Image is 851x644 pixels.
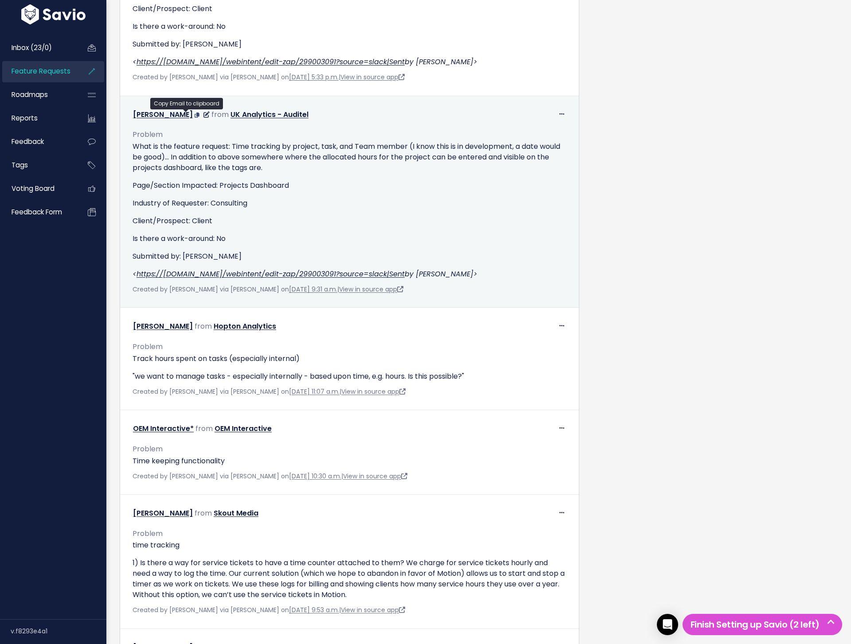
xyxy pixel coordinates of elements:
[133,180,566,191] p: Page/Section Impacted: Projects Dashboard
[340,73,405,81] a: View in source app
[150,98,223,109] div: Copy Email to clipboard
[341,605,405,614] a: View in source app
[2,155,74,175] a: Tags
[11,620,106,643] div: v.f8293e4a1
[339,285,403,294] a: View in source app
[19,4,88,24] img: logo-white.9d6f32f41409.svg
[133,251,566,262] p: Submitted by: [PERSON_NAME]
[12,90,48,99] span: Roadmaps
[133,472,407,481] span: Created by [PERSON_NAME] via [PERSON_NAME] on |
[133,371,566,382] p: "we want to manage tasks - especially internally - based upon time, e.g. hours. Is this possible?"
[211,109,229,120] span: from
[2,132,74,152] a: Feedback
[133,216,566,226] p: Client/Prospect: Client
[133,21,566,32] p: Is there a work-around: No
[12,113,38,123] span: Reports
[133,57,477,67] em: < by [PERSON_NAME]>
[2,108,74,128] a: Reports
[133,558,566,600] p: 1) Is there a way for service tickets to have a time counter attached to them? We charge for serv...
[12,137,44,146] span: Feedback
[657,614,678,635] div: Open Intercom Messenger
[133,387,406,396] span: Created by [PERSON_NAME] via [PERSON_NAME] on |
[133,39,566,50] p: Submitted by: [PERSON_NAME]
[133,456,566,466] p: Time keeping functionality
[289,605,339,614] a: [DATE] 9:53 a.m.
[195,423,213,434] span: from
[289,285,337,294] a: [DATE] 9:31 a.m.
[133,73,405,81] span: Created by [PERSON_NAME] via [PERSON_NAME] on |
[133,540,566,551] p: time tracking
[133,141,566,173] p: What is the feature request: Time tracking by project, task, and Team member (I know this is in d...
[137,269,405,279] a: https://[DOMAIN_NAME]/webintent/edit-zap/299003091?source=slack|Sent
[133,528,163,539] span: Problem
[133,508,193,518] a: [PERSON_NAME]
[133,444,163,454] span: Problem
[133,321,193,331] a: [PERSON_NAME]
[2,202,74,222] a: Feedback form
[2,178,74,199] a: Voting Board
[289,472,341,481] a: [DATE] 10:30 a.m.
[133,341,163,352] span: Problem
[195,321,212,331] span: from
[214,508,258,518] a: Skout Media
[343,472,407,481] a: View in source app
[133,353,566,364] p: Track hours spent on tasks (especially internal)
[133,129,163,140] span: Problem
[12,207,62,217] span: Feedback form
[133,4,566,14] p: Client/Prospect: Client
[12,184,55,193] span: Voting Board
[12,160,28,170] span: Tags
[341,387,406,396] a: View in source app
[289,387,340,396] a: [DATE] 11:07 a.m.
[214,321,276,331] a: Hopton Analytics
[230,109,308,120] a: UK Analytics - Auditel
[12,43,52,52] span: Inbox (23/0)
[133,423,194,434] a: OEM Interactive*
[133,109,193,120] a: [PERSON_NAME]
[133,285,403,294] span: Created by [PERSON_NAME] via [PERSON_NAME] on |
[133,605,405,614] span: Created by [PERSON_NAME] via [PERSON_NAME] on |
[133,233,566,244] p: Is there a work-around: No
[137,57,405,67] a: https://[DOMAIN_NAME]/webintent/edit-zap/299003091?source=slack|Sent
[289,73,339,81] a: [DATE] 5:33 p.m.
[2,61,74,81] a: Feature Requests
[195,508,212,518] span: from
[2,38,74,58] a: Inbox (23/0)
[12,66,70,76] span: Feature Requests
[687,618,838,631] h5: Finish Setting up Savio (2 left)
[133,269,477,279] em: < by [PERSON_NAME]>
[215,423,272,434] a: OEM Interactive
[2,85,74,105] a: Roadmaps
[133,198,566,209] p: Industry of Requester: Consulting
